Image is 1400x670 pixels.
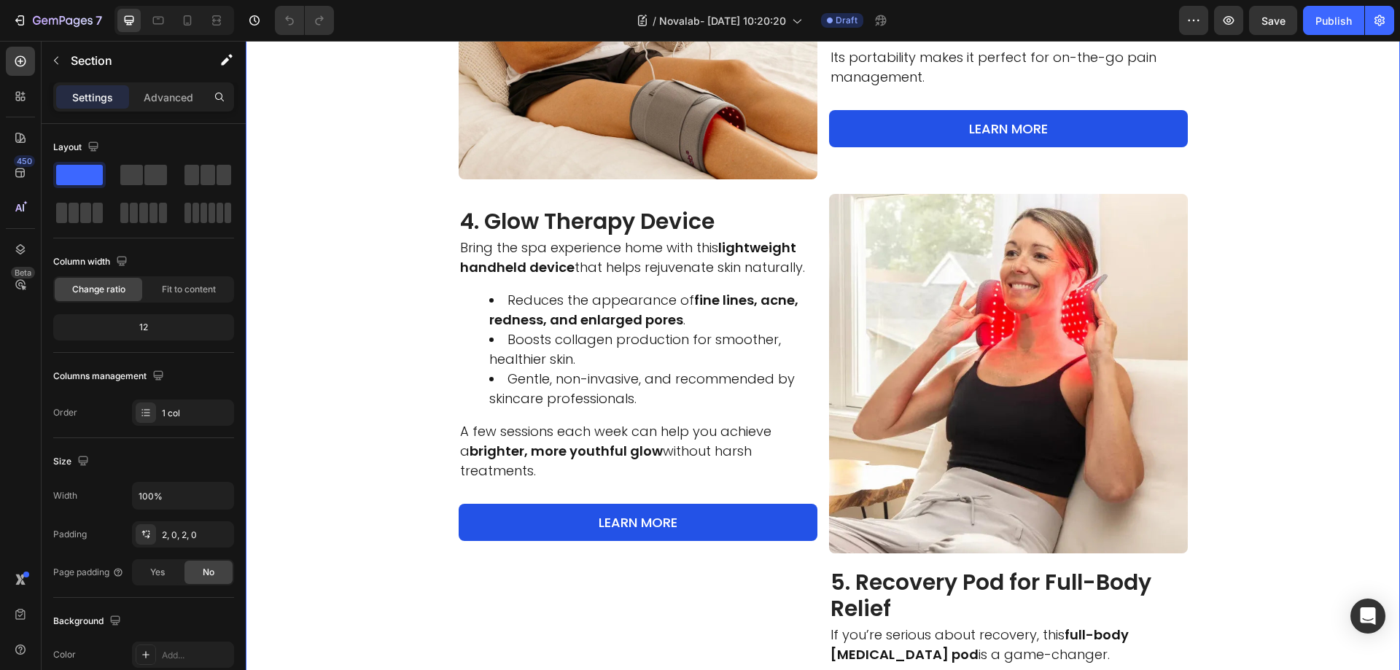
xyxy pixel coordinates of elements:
[585,585,883,623] strong: full-body [MEDICAL_DATA] pod
[214,381,570,440] p: A few sessions each week can help you achieve a without harsh treatments.
[53,138,102,157] div: Layout
[723,78,802,98] p: LEARN MORE
[53,406,77,419] div: Order
[213,166,572,195] h2: 4. Glow Therapy Device
[244,249,570,289] li: Reduces the appearance of .
[275,6,334,35] div: Undo/Redo
[1303,6,1364,35] button: Publish
[96,12,102,29] p: 7
[150,566,165,579] span: Yes
[214,198,551,235] strong: lightweight handheld device
[11,267,35,278] div: Beta
[1249,6,1297,35] button: Save
[53,452,92,472] div: Size
[14,155,35,167] div: 450
[53,252,131,272] div: Column width
[203,566,214,579] span: No
[246,41,1400,670] iframe: Design area
[583,69,942,106] a: LEARN MORE
[72,283,125,296] span: Change ratio
[133,483,233,509] input: Auto
[162,283,216,296] span: Fit to content
[53,648,76,661] div: Color
[71,52,190,69] p: Section
[162,407,230,420] div: 1 col
[244,289,570,328] li: Boosts collagen production for smoother, healthier skin.
[1261,15,1286,27] span: Save
[244,328,570,367] li: Gentle, non-invasive, and recommended by skincare professionals.
[585,584,941,623] p: If you’re serious about recovery, this is a game-changer.
[53,489,77,502] div: Width
[353,472,432,491] p: LEARN MORE
[162,649,230,662] div: Add...
[836,14,857,27] span: Draft
[53,528,87,541] div: Padding
[53,566,124,579] div: Page padding
[224,401,417,419] strong: brighter, more youthful glow
[72,90,113,105] p: Settings
[162,529,230,542] div: 2, 0, 2, 0
[1315,13,1352,28] div: Publish
[583,153,942,513] img: gempages_444032754925962250-a00b9e5d-0584-468c-b829-76031769167f.webp
[583,527,942,583] h2: 5. Recovery Pod for Full-Body Relief
[1350,599,1385,634] div: Open Intercom Messenger
[53,612,124,631] div: Background
[653,13,656,28] span: /
[6,6,109,35] button: 7
[53,367,167,386] div: Columns management
[144,90,193,105] p: Advanced
[213,463,572,500] a: LEARN MORE
[214,197,570,236] p: Bring the spa experience home with this that helps rejuvenate skin naturally.
[56,317,231,338] div: 12
[244,250,553,288] strong: fine lines, acne, redness, and enlarged pores
[659,13,786,28] span: Novalab- [DATE] 10:20:20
